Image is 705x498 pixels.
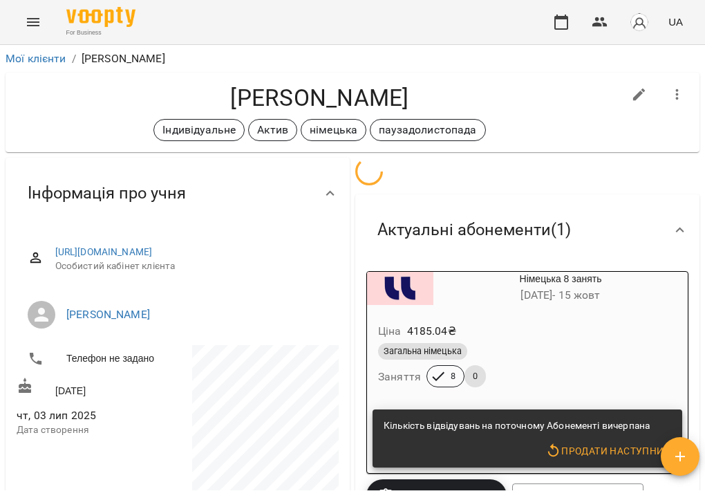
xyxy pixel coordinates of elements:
[257,122,288,138] p: Актив
[248,119,297,141] div: Актив
[17,6,50,39] button: Menu
[433,272,688,305] div: Німецька 8 занять
[17,407,175,424] span: чт, 03 лип 2025
[407,323,456,340] p: 4185.04 ₴
[355,194,699,266] div: Актуальні абонементи(1)
[668,15,683,29] span: UA
[367,272,688,404] button: Німецька 8 занять[DATE]- 15 жовтЦіна4185.04₴Загальна німецькаЗаняття80
[17,345,175,373] li: Телефон не задано
[6,50,699,67] nav: breadcrumb
[55,259,328,273] span: Особистий кабінет клієнта
[378,345,467,358] span: Загальна німецька
[55,246,153,257] a: [URL][DOMAIN_NAME]
[66,308,150,321] a: [PERSON_NAME]
[377,219,571,241] span: Актуальні абонементи ( 1 )
[17,84,623,112] h4: [PERSON_NAME]
[6,52,66,65] a: Мої клієнти
[301,119,366,141] div: німецька
[310,122,357,138] p: німецька
[630,12,649,32] img: avatar_s.png
[153,119,245,141] div: Індивідуальне
[520,288,600,302] span: [DATE] - 15 жовт
[442,370,464,382] span: 8
[378,322,402,341] h6: Ціна
[72,50,76,67] li: /
[14,375,178,400] div: [DATE]
[66,28,135,37] span: For Business
[379,122,476,138] p: паузадолистопада
[545,443,671,459] span: Продати наступний
[162,122,236,138] p: Індивідуальне
[28,183,186,204] span: Інформація про учня
[663,9,688,35] button: UA
[66,7,135,27] img: Voopty Logo
[17,423,175,437] p: Дата створення
[82,50,165,67] p: [PERSON_NAME]
[540,439,677,463] button: Продати наступний
[378,367,421,387] h6: Заняття
[370,119,485,141] div: паузадолистопада
[367,272,433,305] div: Німецька 8 занять
[6,158,350,229] div: Інформація про учня
[384,414,650,439] div: Кількість відвідувань на поточному Абонементі вичерпана
[464,370,486,382] span: 0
